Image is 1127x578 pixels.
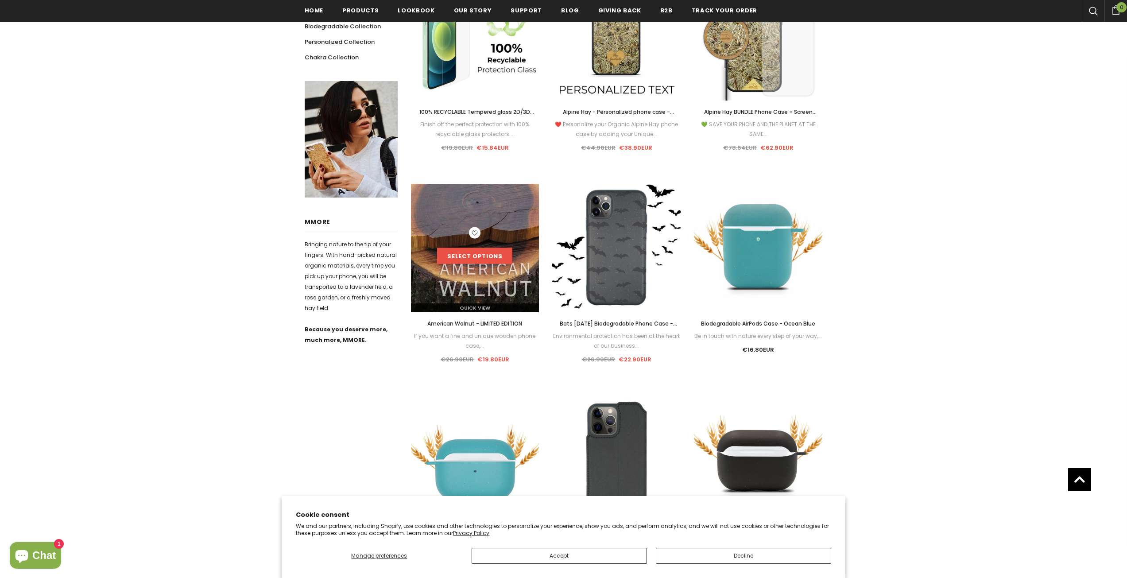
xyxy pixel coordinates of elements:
span: Giving back [598,6,641,15]
inbox-online-store-chat: Shopify online store chat [7,542,64,571]
div: Environmental protection has been at the heart of our business... [552,331,681,351]
span: Our Story [454,6,492,15]
a: Chakra Collection [305,50,359,65]
a: 0 [1104,4,1127,15]
span: €38.90EUR [619,144,652,152]
a: Alpine Hay - Personalized phone case - Personalized gift [552,107,681,117]
p: Bringing nature to the tip of your fingers. With hand-picked natural organic materials, every tim... [305,239,398,314]
span: Track your order [692,6,757,15]
div: If you want a fine and unique wooden phone case,... [411,331,539,351]
strong: Because you deserve more, much more, MMORE. [305,326,387,344]
a: 100% RECYCLABLE Tempered glass 2D/3D screen protector [411,107,539,117]
p: We and our partners, including Shopify, use cookies and other technologies to personalize your ex... [296,523,831,536]
a: Biodegradable AirPods Case - Ocean Blue [694,319,822,329]
button: Manage preferences [296,548,462,564]
span: support [511,6,542,15]
a: Select options [437,248,512,264]
span: American Walnut - LIMITED EDITION [427,320,522,327]
div: ❤️ Personalize your Organic Alpine Hay phone case by adding your Unique... [552,120,681,139]
span: Quick View [460,304,490,311]
div: Be in touch with nature every step of your way,... [694,331,822,341]
span: MMORE [305,217,331,226]
span: Manage preferences [351,552,407,559]
span: Bats [DATE] Biodegradable Phone Case - Black [560,320,677,337]
span: €44.90EUR [581,144,616,152]
span: Blog [561,6,579,15]
span: €26.90EUR [441,355,474,364]
span: €19.80EUR [477,355,509,364]
h2: Cookie consent [296,510,831,520]
span: €16.80EUR [742,345,774,354]
span: Lookbook [398,6,434,15]
span: €62.90EUR [760,144,794,152]
a: Alpine Hay BUNDLE Phone Case + Screen Protector + Alpine Hay Wireless Charger [694,107,822,117]
a: Privacy Policy [453,529,489,537]
span: Alpine Hay BUNDLE Phone Case + Screen Protector + Alpine Hay Wireless Charger [704,108,817,125]
span: €78.64EUR [723,144,757,152]
span: Home [305,6,324,15]
a: Personalized Collection [305,34,375,50]
div: Finish off the perfect protection with 100% recyclable glass protectors.... [411,120,539,139]
span: 100% RECYCLABLE Tempered glass 2D/3D screen protector [419,108,534,125]
span: Products [342,6,379,15]
a: Biodegradable Collection [305,19,381,34]
span: Alpine Hay - Personalized phone case - Personalized gift [563,108,674,125]
span: Personalized Collection [305,38,375,46]
span: Biodegradable AirPods Case - Ocean Blue [701,320,815,327]
span: €19.80EUR [441,144,473,152]
span: €22.90EUR [619,355,651,364]
img: American Walnut Raw Wood [411,184,539,312]
span: Biodegradable Collection [305,22,381,31]
span: €15.84EUR [476,144,509,152]
a: Bats [DATE] Biodegradable Phone Case - Black [552,319,681,329]
a: Quick View [411,303,539,312]
span: €26.90EUR [582,355,615,364]
span: Chakra Collection [305,53,359,62]
span: 0 [1116,2,1127,12]
a: American Walnut - LIMITED EDITION [411,319,539,329]
span: B2B [660,6,673,15]
button: Decline [656,548,831,564]
button: Accept [472,548,647,564]
div: 💚 SAVE YOUR PHONE AND THE PLANET AT THE SAME... [694,120,822,139]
